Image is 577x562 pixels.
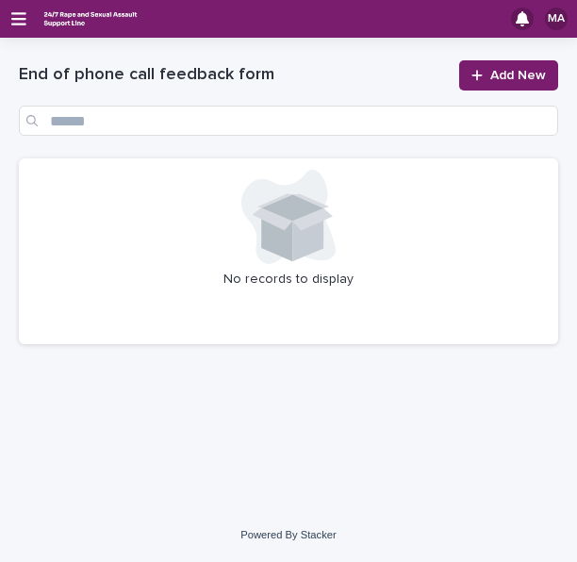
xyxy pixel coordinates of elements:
[459,60,558,91] a: Add New
[240,529,336,540] a: Powered By Stacker
[19,64,448,87] h1: End of phone call feedback form
[545,8,568,30] div: MA
[490,69,546,82] span: Add New
[30,272,547,288] p: No records to display
[41,7,140,31] img: rhQMoQhaT3yELyF149Cw
[19,106,558,136] input: Search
